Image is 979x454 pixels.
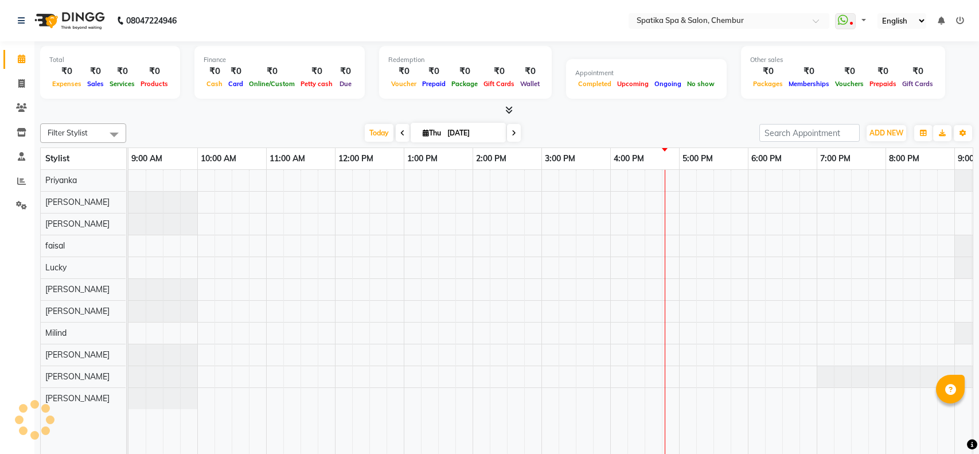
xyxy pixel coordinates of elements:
span: Priyanka [45,175,77,185]
div: Finance [204,55,356,65]
input: 2025-09-04 [444,125,501,142]
span: Vouchers [832,80,867,88]
span: Milind [45,328,67,338]
span: Prepaid [419,80,448,88]
span: Prepaids [867,80,899,88]
span: Package [448,80,481,88]
div: ₹0 [246,65,298,78]
a: 8:00 PM [886,150,922,167]
span: [PERSON_NAME] [45,197,110,207]
span: [PERSON_NAME] [45,306,110,316]
div: ₹0 [867,65,899,78]
span: [PERSON_NAME] [45,350,110,360]
span: [PERSON_NAME] [45,219,110,229]
span: Gift Cards [899,80,936,88]
span: Sales [84,80,107,88]
span: Voucher [388,80,419,88]
div: ₹0 [517,65,543,78]
span: Packages [750,80,786,88]
div: ₹0 [204,65,225,78]
div: ₹0 [298,65,336,78]
a: 6:00 PM [748,150,785,167]
span: Today [365,124,393,142]
div: ₹0 [786,65,832,78]
span: Cash [204,80,225,88]
span: Memberships [786,80,832,88]
span: No show [684,80,717,88]
span: Card [225,80,246,88]
span: Expenses [49,80,84,88]
button: ADD NEW [867,125,906,141]
div: Other sales [750,55,936,65]
div: ₹0 [84,65,107,78]
div: ₹0 [336,65,356,78]
a: 3:00 PM [542,150,578,167]
a: 12:00 PM [336,150,376,167]
span: [PERSON_NAME] [45,284,110,294]
div: ₹0 [899,65,936,78]
span: Online/Custom [246,80,298,88]
a: 2:00 PM [473,150,509,167]
span: Lucky [45,262,67,273]
span: Due [337,80,354,88]
div: ₹0 [388,65,419,78]
div: Total [49,55,171,65]
span: Products [138,80,171,88]
a: 1:00 PM [404,150,440,167]
span: Stylist [45,153,69,164]
span: Completed [575,80,614,88]
a: 11:00 AM [267,150,308,167]
span: [PERSON_NAME] [45,393,110,403]
span: faisal [45,240,65,251]
div: Redemption [388,55,543,65]
span: Thu [420,129,444,137]
span: Ongoing [652,80,684,88]
div: Appointment [575,68,717,78]
div: ₹0 [419,65,448,78]
img: logo [29,5,108,37]
span: [PERSON_NAME] [45,371,110,382]
div: ₹0 [750,65,786,78]
span: Gift Cards [481,80,517,88]
a: 5:00 PM [680,150,716,167]
span: ADD NEW [869,129,903,137]
b: 08047224946 [126,5,177,37]
div: ₹0 [107,65,138,78]
input: Search Appointment [759,124,860,142]
span: Wallet [517,80,543,88]
a: 10:00 AM [198,150,239,167]
span: Upcoming [614,80,652,88]
a: 9:00 AM [128,150,165,167]
span: Petty cash [298,80,336,88]
a: 4:00 PM [611,150,647,167]
div: ₹0 [225,65,246,78]
div: ₹0 [49,65,84,78]
div: ₹0 [481,65,517,78]
span: Filter Stylist [48,128,88,137]
span: Services [107,80,138,88]
div: ₹0 [448,65,481,78]
div: ₹0 [832,65,867,78]
a: 7:00 PM [817,150,853,167]
div: ₹0 [138,65,171,78]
